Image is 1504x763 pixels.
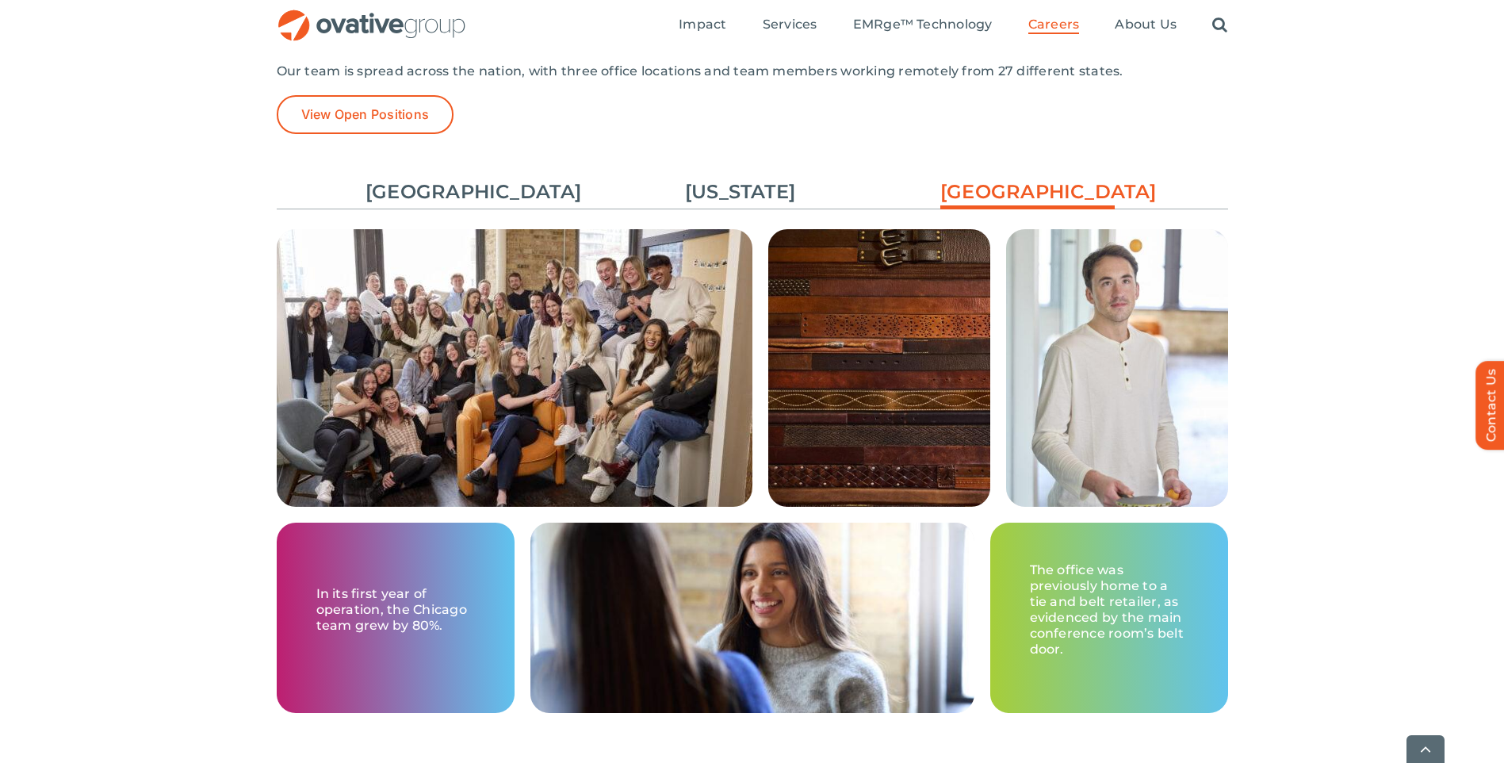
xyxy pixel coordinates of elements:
[940,178,1115,213] a: [GEOGRAPHIC_DATA]
[653,178,828,205] a: [US_STATE]
[1115,17,1177,33] span: About Us
[1212,17,1227,34] a: Search
[1115,17,1177,34] a: About Us
[1030,562,1188,658] p: The office was previously home to a tie and belt retailer, as evidenced by the main conference ro...
[853,17,993,34] a: EMRge™ Technology
[316,586,475,634] p: In its first year of operation, the Chicago team grew by 80%.
[768,229,990,507] img: Careers – Chicago Grid 2
[365,178,540,205] a: [GEOGRAPHIC_DATA]
[1006,229,1228,507] img: Careers – Chicago Grid 3
[679,17,726,34] a: Impact
[277,229,752,532] img: Careers – Chicago Grid 1
[530,523,974,713] img: Careers – Chicago Grid 4
[277,63,1228,79] p: Our team is spread across the nation, with three office locations and team members working remote...
[277,8,467,23] a: OG_Full_horizontal_RGB
[763,17,817,34] a: Services
[277,171,1228,213] ul: Post Filters
[277,95,454,134] a: View Open Positions
[1028,17,1080,33] span: Careers
[301,107,430,122] span: View Open Positions
[763,17,817,33] span: Services
[853,17,993,33] span: EMRge™ Technology
[1028,17,1080,34] a: Careers
[277,10,1228,52] h2: Our people are you look
[679,17,726,33] span: Impact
